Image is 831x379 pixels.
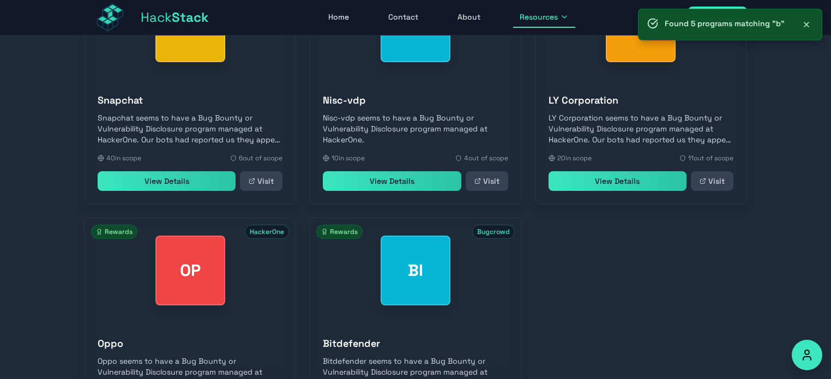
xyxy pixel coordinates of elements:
[239,154,282,163] span: 6 out of scope
[513,7,575,28] button: Resources
[316,225,363,239] span: Rewards
[106,154,141,163] span: 40 in scope
[800,18,813,31] button: Close notification
[323,112,508,145] p: Nisc-vdp seems to have a Bug Bounty or Vulnerability Disclosure program managed at HackerOne.
[688,154,733,163] span: 11 out of scope
[466,171,508,191] a: Visit
[98,171,236,191] a: View Details
[323,93,508,108] h3: Nisc-vdp
[332,154,365,163] span: 10 in scope
[464,154,508,163] span: 4 out of scope
[141,9,209,26] span: Hack
[98,112,282,145] p: Snapchat seems to have a Bug Bounty or Vulnerability Disclosure program managed at HackerOne. Our...
[172,9,209,26] span: Stack
[557,154,592,163] span: 20 in scope
[665,18,785,29] p: Found 5 programs matching "b"
[549,171,687,191] a: View Details
[549,112,733,145] p: LY Corporation seems to have a Bug Bounty or Vulnerability Disclosure program managed at HackerOn...
[382,7,425,28] a: Contact
[520,11,558,22] span: Resources
[323,336,508,351] h3: Bitdefender
[245,225,289,239] span: HackerOne
[792,340,822,370] button: Accessibility Options
[691,171,733,191] a: Visit
[240,171,282,191] a: Visit
[322,7,356,28] a: Home
[472,225,515,239] span: Bugcrowd
[323,171,461,191] a: View Details
[98,93,282,108] h3: Snapchat
[688,7,747,28] a: Sign In
[155,236,225,305] div: Oppo
[451,7,487,28] a: About
[549,93,733,108] h3: LY Corporation
[98,336,282,351] h3: Oppo
[91,225,137,239] span: Rewards
[381,236,450,305] div: Bitdefender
